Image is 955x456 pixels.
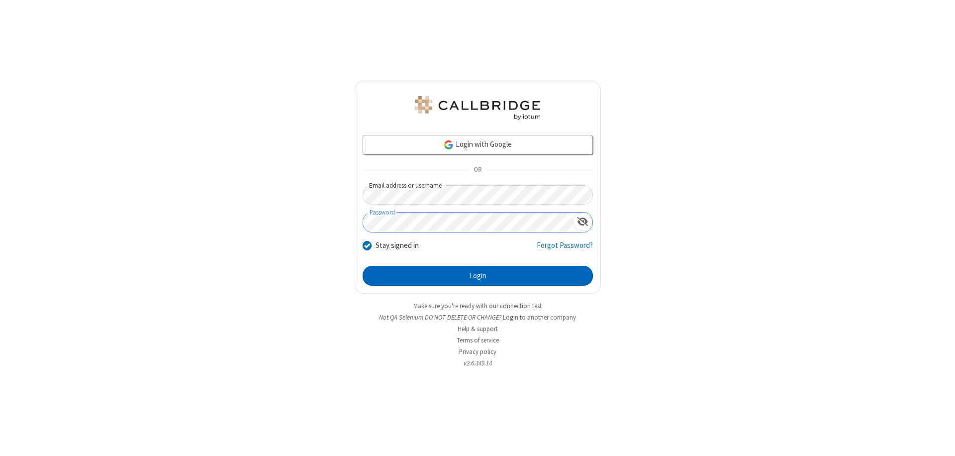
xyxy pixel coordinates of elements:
a: Login with Google [363,135,593,155]
input: Password [363,213,573,232]
a: Forgot Password? [537,240,593,259]
a: Help & support [458,325,498,333]
a: Make sure you're ready with our connection test [413,302,542,310]
img: QA Selenium DO NOT DELETE OR CHANGE [413,96,542,120]
li: Not QA Selenium DO NOT DELETE OR CHANGE? [355,313,601,322]
input: Email address or username [363,185,593,205]
a: Privacy policy [459,347,496,356]
li: v2.6.349.14 [355,358,601,368]
button: Login to another company [503,313,576,322]
span: OR [470,163,485,177]
a: Terms of service [457,336,499,344]
button: Login [363,266,593,286]
div: Show password [573,213,592,231]
img: google-icon.png [443,139,454,150]
label: Stay signed in [376,240,419,251]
